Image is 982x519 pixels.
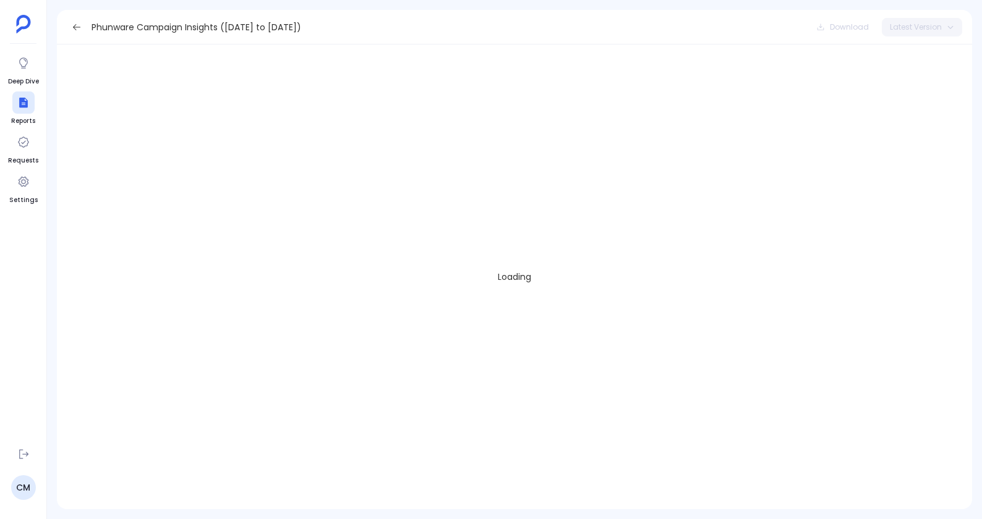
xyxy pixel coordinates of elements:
span: Settings [9,195,38,205]
a: Requests [8,131,38,166]
a: Settings [9,171,38,205]
a: CM [11,475,36,500]
span: Phunware Campaign Insights ([DATE] to [DATE]) [92,21,301,33]
span: Reports [11,116,35,126]
div: Loading [57,44,972,509]
a: Reports [11,91,35,126]
span: Requests [8,156,38,166]
img: petavue logo [16,15,31,33]
span: Deep Dive [8,77,39,86]
a: Deep Dive [8,52,39,86]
